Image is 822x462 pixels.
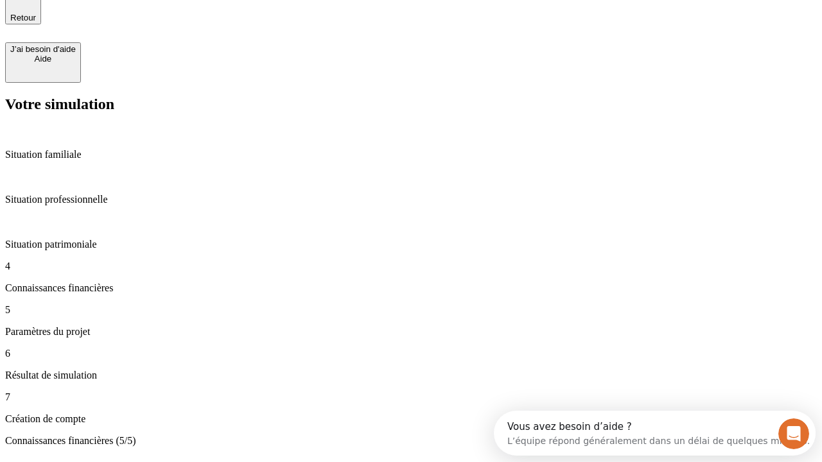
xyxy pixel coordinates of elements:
div: J’ai besoin d'aide [10,44,76,54]
div: Ouvrir le Messenger Intercom [5,5,354,40]
div: Aide [10,54,76,64]
p: Situation familiale [5,149,817,160]
div: L’équipe répond généralement dans un délai de quelques minutes. [13,21,316,35]
p: 4 [5,261,817,272]
div: Vous avez besoin d’aide ? [13,11,316,21]
p: Connaissances financières [5,282,817,294]
h2: Votre simulation [5,96,817,113]
iframe: Intercom live chat [778,418,809,449]
p: 5 [5,304,817,316]
p: 6 [5,348,817,359]
p: 7 [5,391,817,403]
p: Création de compte [5,413,817,425]
iframe: Intercom live chat discovery launcher [494,411,816,456]
p: Situation patrimoniale [5,239,817,250]
p: Situation professionnelle [5,194,817,205]
button: J’ai besoin d'aideAide [5,42,81,83]
span: Retour [10,13,36,22]
p: Paramètres du projet [5,326,817,338]
p: Connaissances financières (5/5) [5,435,817,447]
p: Résultat de simulation [5,370,817,381]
